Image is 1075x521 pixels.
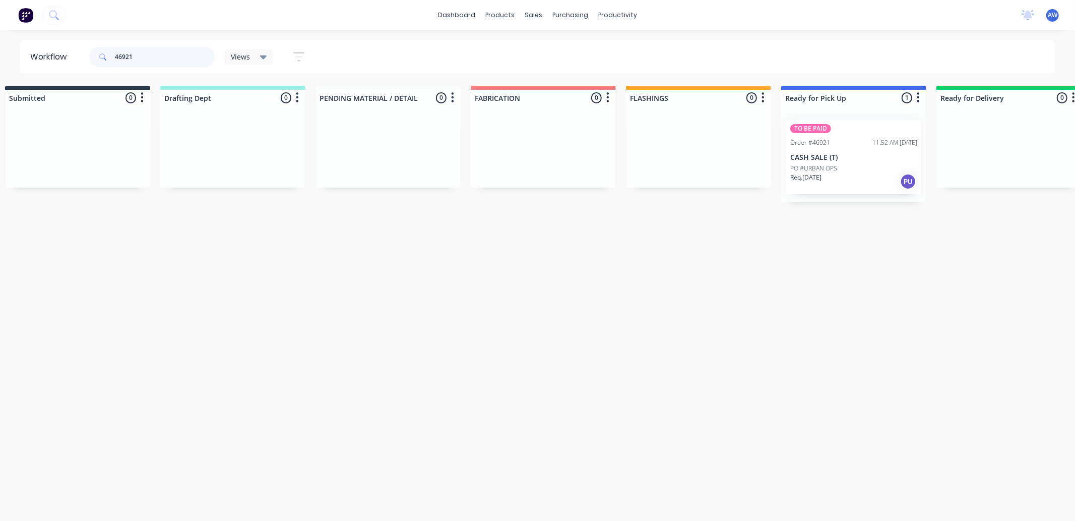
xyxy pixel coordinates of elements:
div: Workflow [30,51,72,63]
p: Req. [DATE] [790,173,821,182]
img: Factory [18,8,33,23]
a: dashboard [433,8,480,23]
div: TO BE PAIDOrder #4692111:52 AM [DATE]CASH SALE (T)PO #URBAN OPSReq.[DATE]PU [786,120,921,194]
p: CASH SALE (T) [790,153,917,162]
div: purchasing [547,8,593,23]
span: Views [231,51,250,62]
p: PO #URBAN OPS [790,164,837,173]
div: sales [520,8,547,23]
div: products [480,8,520,23]
div: Order #46921 [790,138,830,147]
div: PU [900,173,916,190]
div: productivity [593,8,642,23]
input: Search for orders... [115,47,215,67]
span: AW [1048,11,1057,20]
div: 11:52 AM [DATE] [872,138,917,147]
div: TO BE PAID [790,124,831,133]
